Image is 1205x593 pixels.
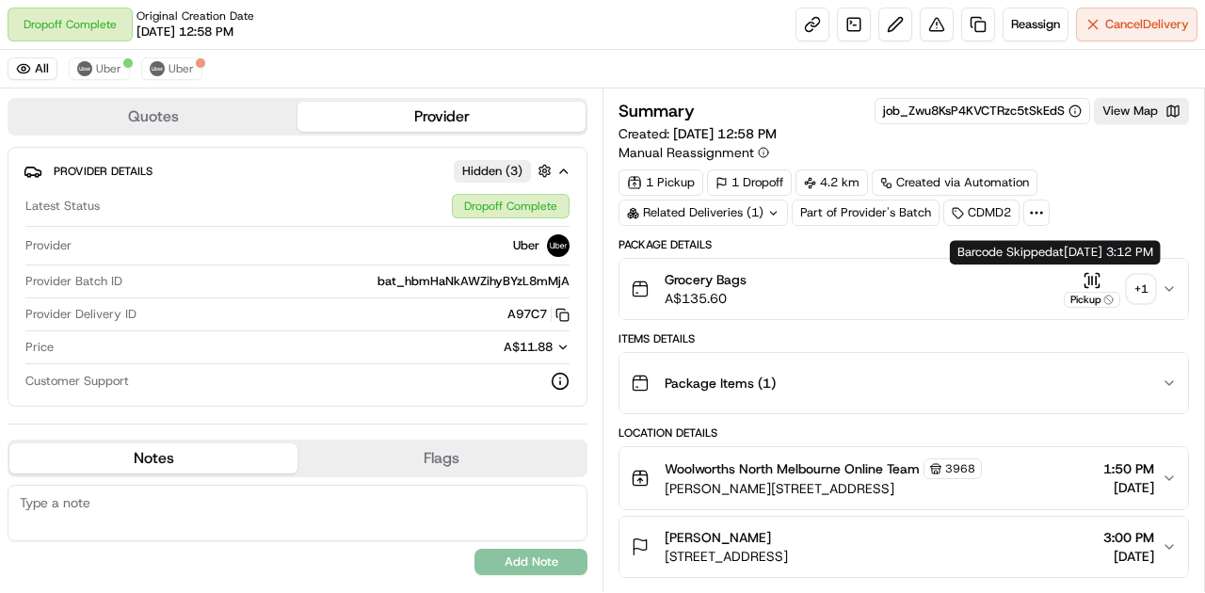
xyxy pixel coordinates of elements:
span: Provider [25,237,72,254]
span: A$11.88 [504,339,553,355]
span: Original Creation Date [137,8,254,24]
button: [PERSON_NAME][STREET_ADDRESS]3:00 PM[DATE] [619,517,1188,577]
button: Provider [297,102,586,132]
div: CDMD2 [943,200,1020,226]
div: Related Deliveries (1) [619,200,788,226]
span: [PERSON_NAME] [665,528,771,547]
span: Woolworths North Melbourne Online Team [665,459,920,478]
span: [PERSON_NAME][STREET_ADDRESS] [665,479,982,498]
span: [DATE] [1103,547,1154,566]
button: Manual Reassignment [619,143,769,162]
span: A$135.60 [665,289,747,308]
span: bat_hbmHaNkAWZihyBYzL8mMjA [378,273,570,290]
span: at [DATE] 3:12 PM [1052,244,1153,260]
button: Woolworths North Melbourne Online Team3968[PERSON_NAME][STREET_ADDRESS]1:50 PM[DATE] [619,447,1188,509]
div: Package Details [619,237,1189,252]
span: [DATE] 12:58 PM [137,24,233,40]
span: Provider Details [54,164,153,179]
button: Package Items (1) [619,353,1188,413]
div: 1 Dropoff [707,169,792,196]
button: CancelDelivery [1076,8,1197,41]
img: uber-new-logo.jpeg [150,61,165,76]
span: Price [25,339,54,356]
img: uber-new-logo.jpeg [547,234,570,257]
div: Location Details [619,425,1189,441]
span: Package Items ( 1 ) [665,374,776,393]
span: Provider Delivery ID [25,306,137,323]
span: Manual Reassignment [619,143,754,162]
a: Created via Automation [872,169,1037,196]
button: Provider DetailsHidden (3) [24,155,571,186]
span: Latest Status [25,198,100,215]
span: Hidden ( 3 ) [462,163,522,180]
button: Hidden (3) [454,159,556,183]
div: 4.2 km [795,169,868,196]
span: Reassign [1011,16,1060,33]
button: Notes [9,443,297,473]
div: Barcode Skipped [950,240,1161,264]
button: Flags [297,443,586,473]
span: 3968 [945,461,975,476]
button: Uber [69,57,130,80]
button: Pickup [1064,271,1120,308]
button: All [8,57,57,80]
span: 3:00 PM [1103,528,1154,547]
span: Uber [96,61,121,76]
img: uber-new-logo.jpeg [77,61,92,76]
span: Grocery Bags [665,270,747,289]
button: Reassign [1003,8,1068,41]
span: Cancel Delivery [1105,16,1189,33]
div: + 1 [1128,276,1154,302]
span: Customer Support [25,373,129,390]
button: Pickup+1 [1064,271,1154,308]
button: View Map [1094,98,1189,124]
div: 1 Pickup [619,169,703,196]
span: [DATE] [1103,478,1154,497]
span: 1:50 PM [1103,459,1154,478]
div: Items Details [619,331,1189,346]
span: Created: [619,124,777,143]
button: A$11.88 [404,339,570,356]
span: [STREET_ADDRESS] [665,547,788,566]
button: A97C7 [507,306,570,323]
span: Uber [513,237,539,254]
button: Uber [141,57,202,80]
button: Grocery BagsA$135.60Pickup+1 [619,259,1188,319]
span: Provider Batch ID [25,273,122,290]
h3: Summary [619,103,695,120]
span: Uber [169,61,194,76]
div: Pickup [1064,292,1120,308]
span: [DATE] 12:58 PM [673,125,777,142]
button: Quotes [9,102,297,132]
button: job_Zwu8KsP4KVCTRzc5tSkEdS [883,103,1082,120]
